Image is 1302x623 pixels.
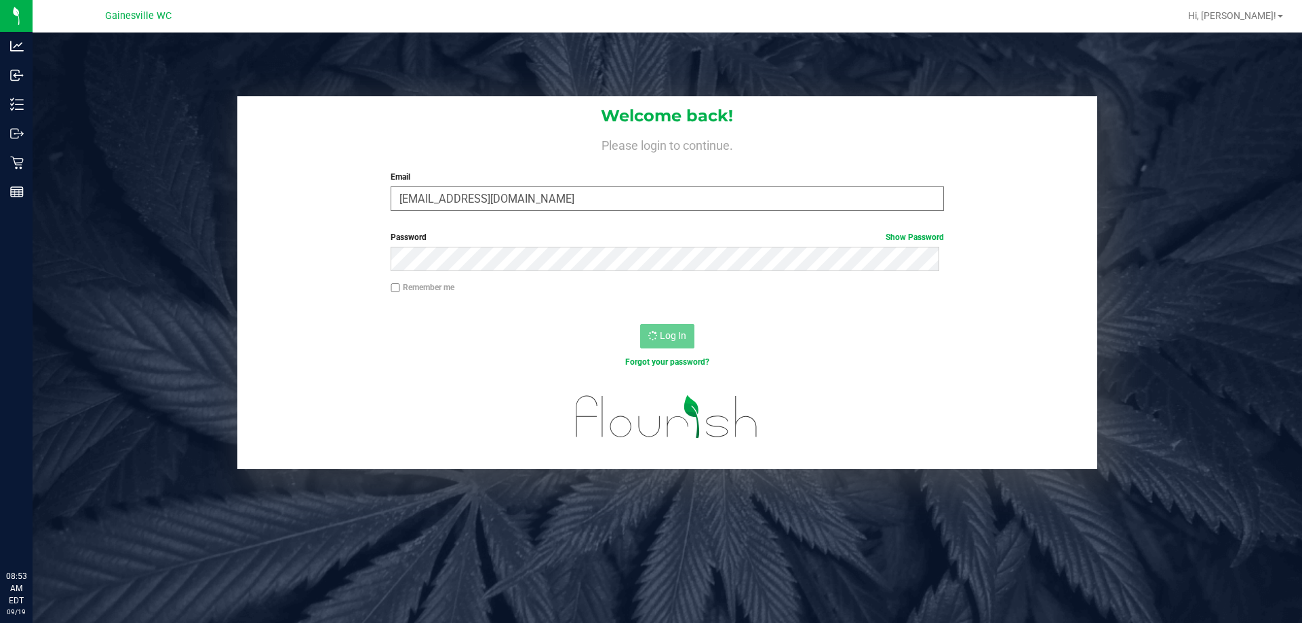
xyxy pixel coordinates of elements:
[391,171,943,183] label: Email
[6,607,26,617] p: 09/19
[391,233,427,242] span: Password
[105,10,172,22] span: Gainesville WC
[1188,10,1276,21] span: Hi, [PERSON_NAME]!
[237,107,1097,125] h1: Welcome back!
[640,324,694,348] button: Log In
[6,570,26,607] p: 08:53 AM EDT
[10,68,24,82] inline-svg: Inbound
[10,127,24,140] inline-svg: Outbound
[10,98,24,111] inline-svg: Inventory
[10,185,24,199] inline-svg: Reports
[237,136,1097,152] h4: Please login to continue.
[559,382,774,451] img: flourish_logo.svg
[391,283,400,293] input: Remember me
[391,281,454,294] label: Remember me
[10,39,24,53] inline-svg: Analytics
[10,156,24,169] inline-svg: Retail
[625,357,709,367] a: Forgot your password?
[886,233,944,242] a: Show Password
[660,330,686,341] span: Log In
